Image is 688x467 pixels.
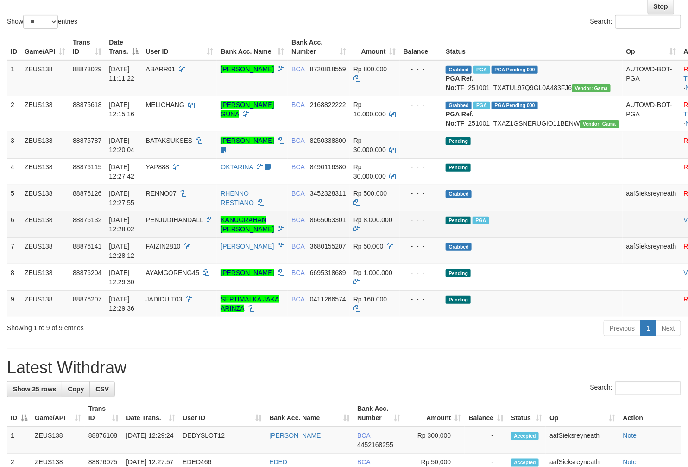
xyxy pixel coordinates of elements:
span: Rp 8.000.000 [353,216,392,224]
th: Bank Acc. Name: activate to sort column ascending [265,400,353,427]
span: Copy [68,385,84,393]
a: [PERSON_NAME] [221,65,274,73]
span: PGA Pending [492,102,538,109]
span: JADIDUIT03 [146,295,183,303]
div: - - - [404,100,439,109]
span: BCA [291,295,304,303]
th: Balance [400,34,442,60]
span: 88876115 [73,163,101,171]
td: AUTOWD-BOT-PGA [623,60,680,96]
a: CSV [89,381,115,397]
div: - - - [404,268,439,277]
span: 88876141 [73,243,101,250]
b: PGA Ref. No: [446,110,473,127]
span: Accepted [511,432,539,440]
div: - - - [404,294,439,304]
th: Date Trans.: activate to sort column ascending [122,400,179,427]
th: User ID: activate to sort column ascending [179,400,265,427]
td: 5 [7,185,21,211]
div: - - - [404,215,439,224]
span: BCA [291,65,304,73]
span: Grabbed [446,102,472,109]
td: 7 [7,237,21,264]
td: 88876108 [85,427,123,454]
td: ZEUS138 [21,185,69,211]
span: 88875787 [73,137,101,144]
label: Show entries [7,15,77,29]
td: ZEUS138 [21,158,69,185]
td: Rp 300,000 [404,427,465,454]
select: Showentries [23,15,58,29]
span: Pending [446,269,471,277]
a: Note [623,432,637,439]
a: Copy [62,381,90,397]
span: Rp 800.000 [353,65,387,73]
span: CSV [95,385,109,393]
td: ZEUS138 [21,290,69,317]
div: - - - [404,242,439,251]
th: Trans ID: activate to sort column ascending [69,34,105,60]
td: ZEUS138 [21,237,69,264]
span: BCA [291,190,304,197]
span: [DATE] 12:29:36 [109,295,134,312]
span: 88876126 [73,190,101,197]
label: Search: [590,15,681,29]
input: Search: [615,381,681,395]
span: Copy 8720818559 to clipboard [310,65,346,73]
span: YAP888 [146,163,169,171]
span: Copy 0411266574 to clipboard [310,295,346,303]
th: Bank Acc. Number: activate to sort column ascending [288,34,350,60]
span: Copy 6695318689 to clipboard [310,269,346,276]
th: Amount: activate to sort column ascending [350,34,400,60]
span: Accepted [511,459,539,467]
a: Note [623,458,637,466]
a: OKTARINA [221,163,253,171]
a: [PERSON_NAME] [221,137,274,144]
td: AUTOWD-BOT-PGA [623,96,680,132]
td: ZEUS138 [21,60,69,96]
span: BCA [291,269,304,276]
span: BCA [291,163,304,171]
a: [PERSON_NAME] [221,269,274,276]
td: 6 [7,211,21,237]
td: - [465,427,507,454]
span: [DATE] 12:29:30 [109,269,134,286]
div: - - - [404,64,439,74]
span: Rp 160.000 [353,295,387,303]
td: 9 [7,290,21,317]
input: Search: [615,15,681,29]
span: [DATE] 12:28:02 [109,216,134,233]
span: Marked by aafnoeunsreypich [473,66,490,74]
td: 1 [7,60,21,96]
span: Pending [446,217,471,224]
span: Copy 2168822222 to clipboard [310,101,346,109]
span: 88876204 [73,269,101,276]
th: Bank Acc. Number: activate to sort column ascending [353,400,404,427]
a: Show 25 rows [7,381,62,397]
span: Vendor URL: https://trx31.1velocity.biz [572,84,611,92]
span: Marked by aafnoeunsreypich [473,217,489,224]
th: Game/API: activate to sort column ascending [21,34,69,60]
span: [DATE] 12:28:12 [109,243,134,259]
span: 88876132 [73,216,101,224]
th: Balance: activate to sort column ascending [465,400,507,427]
span: PGA Pending [492,66,538,74]
td: 1 [7,427,31,454]
th: Op: activate to sort column ascending [623,34,680,60]
td: aafSieksreyneath [623,237,680,264]
span: [DATE] 12:15:16 [109,101,134,118]
span: BCA [291,137,304,144]
span: PENJUDIHANDALL [146,216,203,224]
th: Date Trans.: activate to sort column descending [105,34,142,60]
span: 88873029 [73,65,101,73]
span: Copy 3680155207 to clipboard [310,243,346,250]
span: [DATE] 11:11:22 [109,65,134,82]
th: Game/API: activate to sort column ascending [31,400,85,427]
span: Rp 1.000.000 [353,269,392,276]
a: [PERSON_NAME] [221,243,274,250]
span: [DATE] 12:27:42 [109,163,134,180]
h1: Latest Withdraw [7,358,681,377]
span: Rp 50.000 [353,243,384,250]
span: Pending [446,164,471,172]
span: 88875618 [73,101,101,109]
